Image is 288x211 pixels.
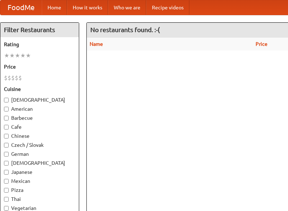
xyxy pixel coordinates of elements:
ng-pluralize: No restaurants found. :-( [90,26,160,33]
input: [DEMOGRAPHIC_DATA] [4,161,9,166]
a: Who we are [108,0,146,15]
h4: Filter Restaurants [0,23,79,37]
label: [DEMOGRAPHIC_DATA] [4,159,75,167]
input: German [4,152,9,157]
li: ★ [15,52,20,60]
li: $ [8,74,11,82]
li: $ [15,74,18,82]
h5: Rating [4,41,75,48]
a: Recipe videos [146,0,189,15]
label: Chinese [4,132,75,140]
label: Cafe [4,123,75,131]
label: Pizza [4,186,75,194]
label: Mexican [4,177,75,185]
a: Price [256,41,267,47]
input: Vegetarian [4,206,9,211]
input: Czech / Slovak [4,143,9,148]
label: German [4,150,75,158]
label: Japanese [4,168,75,176]
li: ★ [4,52,9,60]
label: Thai [4,195,75,203]
label: Barbecue [4,114,75,122]
input: Japanese [4,170,9,175]
input: Thai [4,197,9,202]
label: [DEMOGRAPHIC_DATA] [4,96,75,104]
h5: Cuisine [4,85,75,93]
a: Home [42,0,67,15]
a: How it works [67,0,108,15]
input: Chinese [4,134,9,139]
li: ★ [20,52,26,60]
input: Mexican [4,179,9,184]
label: Czech / Slovak [4,141,75,149]
li: $ [11,74,15,82]
a: FoodMe [0,0,42,15]
input: American [4,107,9,111]
li: ★ [26,52,31,60]
input: Pizza [4,188,9,193]
input: [DEMOGRAPHIC_DATA] [4,98,9,102]
input: Barbecue [4,116,9,120]
li: $ [18,74,22,82]
li: ★ [9,52,15,60]
input: Cafe [4,125,9,129]
h5: Price [4,63,75,70]
a: Name [90,41,103,47]
li: $ [4,74,8,82]
label: American [4,105,75,113]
